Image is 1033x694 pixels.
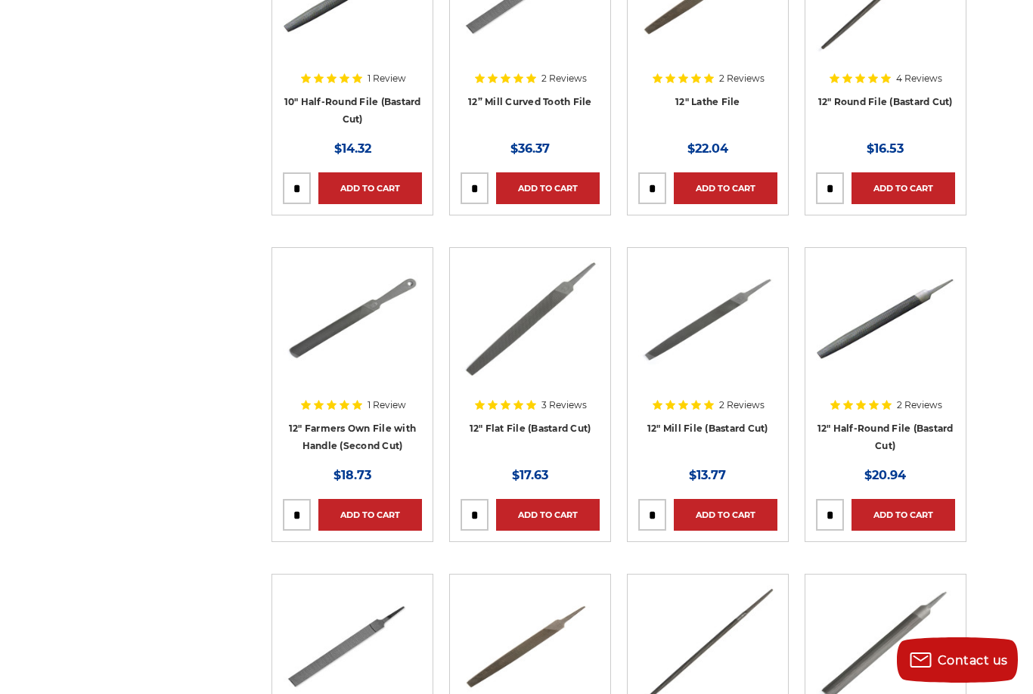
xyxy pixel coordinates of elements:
[283,259,422,441] a: 12 Inch Axe File with Handle
[897,637,1018,683] button: Contact us
[512,468,548,482] span: $17.63
[852,172,955,204] a: Add to Cart
[674,172,777,204] a: Add to Cart
[938,653,1008,668] span: Contact us
[867,141,904,156] span: $16.53
[687,141,728,156] span: $22.04
[638,259,777,380] img: 12" Mill File Bastard Cut
[638,259,777,441] a: 12" Mill File Bastard Cut
[496,499,600,531] a: Add to Cart
[283,259,422,380] img: 12 Inch Axe File with Handle
[817,423,954,451] a: 12" Half-Round File (Bastard Cut)
[816,259,955,441] a: 12" Half round bastard file
[496,172,600,204] a: Add to Cart
[289,423,416,451] a: 12" Farmers Own File with Handle (Second Cut)
[461,259,600,380] img: 12" Flat Bastard File
[816,259,955,380] img: 12" Half round bastard file
[864,468,906,482] span: $20.94
[334,141,371,156] span: $14.32
[318,172,422,204] a: Add to Cart
[318,499,422,531] a: Add to Cart
[333,468,371,482] span: $18.73
[674,499,777,531] a: Add to Cart
[461,259,600,441] a: 12" Flat Bastard File
[689,468,726,482] span: $13.77
[852,499,955,531] a: Add to Cart
[284,96,421,125] a: 10" Half-Round File (Bastard Cut)
[510,141,550,156] span: $36.37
